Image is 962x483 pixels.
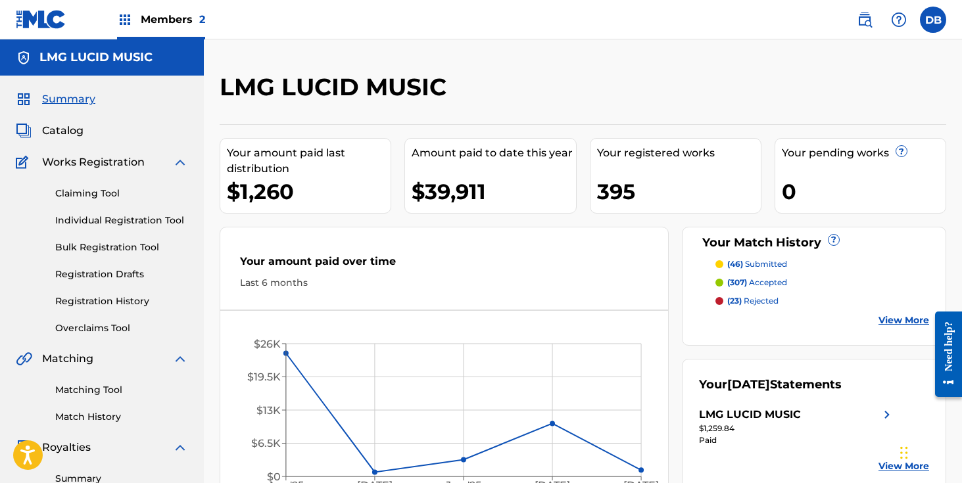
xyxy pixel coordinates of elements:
[886,7,912,33] div: Help
[55,241,188,254] a: Bulk Registration Tool
[727,295,779,307] p: rejected
[247,371,281,383] tspan: $19.5K
[727,258,787,270] p: submitted
[227,145,391,177] div: Your amount paid last distribution
[857,12,873,28] img: search
[267,471,281,483] tspan: $0
[42,440,91,455] span: Royalties
[878,313,929,327] a: View More
[55,383,188,397] a: Matching Tool
[42,123,84,139] span: Catalog
[227,177,391,206] div: $1,260
[16,351,32,367] img: Matching
[782,177,946,206] div: 0
[39,50,153,65] h5: LMG LUCID MUSIC
[55,187,188,200] a: Claiming Tool
[172,440,188,455] img: expand
[699,376,842,394] div: Your Statements
[715,295,929,307] a: (23) rejected
[920,7,946,33] div: User Menu
[782,145,946,161] div: Your pending works
[715,277,929,288] a: (307) accepted
[900,433,908,472] div: Drag
[16,123,84,139] a: CatalogCatalog
[240,254,648,276] div: Your amount paid over time
[16,154,33,170] img: Works Registration
[55,267,188,281] a: Registration Drafts
[727,377,770,392] span: [DATE]
[727,259,743,269] span: (46)
[254,338,281,350] tspan: $26K
[597,145,761,161] div: Your registered works
[896,146,907,156] span: ?
[16,91,32,107] img: Summary
[597,177,761,206] div: 395
[256,404,281,417] tspan: $13K
[172,154,188,170] img: expand
[16,91,95,107] a: SummarySummary
[412,177,575,206] div: $39,911
[55,294,188,308] a: Registration History
[42,154,145,170] span: Works Registration
[829,235,839,245] span: ?
[699,434,894,446] div: Paid
[852,7,878,33] a: Public Search
[16,440,32,455] img: Royalties
[699,423,894,434] div: $1,259.84
[16,10,66,29] img: MLC Logo
[727,296,742,306] span: (23)
[251,437,281,449] tspan: $6.5K
[172,351,188,367] img: expand
[16,123,32,139] img: Catalog
[42,351,93,367] span: Matching
[925,302,962,407] iframe: Resource Center
[55,410,188,424] a: Match History
[141,12,205,27] span: Members
[699,407,801,423] div: LMG LUCID MUSIC
[699,234,929,252] div: Your Match History
[412,145,575,161] div: Amount paid to date this year
[55,321,188,335] a: Overclaims Tool
[727,277,787,288] p: accepted
[879,407,895,423] img: right chevron icon
[727,277,747,287] span: (307)
[878,459,929,473] a: View More
[715,258,929,270] a: (46) submitted
[220,72,453,102] h2: LMG LUCID MUSIC
[42,91,95,107] span: Summary
[55,214,188,227] a: Individual Registration Tool
[896,420,962,483] iframe: Chat Widget
[699,407,894,446] a: LMG LUCID MUSICright chevron icon$1,259.84Paid
[891,12,907,28] img: help
[199,13,205,26] span: 2
[16,50,32,66] img: Accounts
[117,12,133,28] img: Top Rightsholders
[240,276,648,290] div: Last 6 months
